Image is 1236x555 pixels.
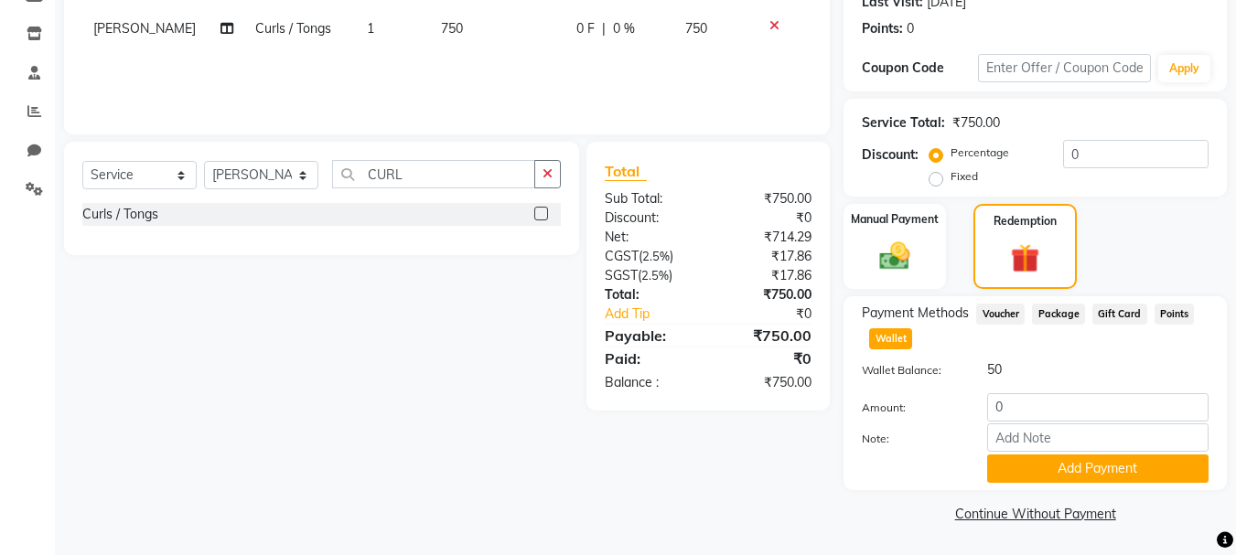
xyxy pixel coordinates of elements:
div: ₹750.00 [708,189,825,208]
input: Amount [987,393,1209,422]
span: | [602,19,606,38]
span: [PERSON_NAME] [93,20,196,37]
div: Discount: [862,145,919,165]
button: Add Payment [987,454,1209,483]
div: Points: [862,19,903,38]
div: 0 [907,19,914,38]
span: Points [1155,304,1195,325]
label: Note: [848,431,973,447]
div: ₹0 [708,347,825,369]
span: Wallet [869,328,912,349]
span: Total [605,162,647,181]
input: Enter Offer / Coupon Code [978,54,1151,82]
div: Payable: [591,325,708,347]
span: 2.5% [641,268,669,283]
div: ( ) [591,266,708,285]
div: ₹0 [708,208,825,228]
label: Percentage [951,144,1009,161]
span: 0 F [576,19,595,38]
button: Apply [1158,55,1210,82]
span: 750 [441,20,463,37]
span: 0 % [613,19,635,38]
label: Fixed [951,168,978,185]
img: _gift.svg [1002,240,1048,276]
div: ₹0 [728,304,826,324]
span: Gift Card [1092,304,1147,325]
div: ₹714.29 [708,228,825,247]
label: Amount: [848,400,973,416]
div: Discount: [591,208,708,228]
div: ₹750.00 [708,325,825,347]
div: ( ) [591,247,708,266]
a: Add Tip [591,304,727,324]
span: CGST [605,248,639,264]
label: Manual Payment [851,211,939,228]
div: Net: [591,228,708,247]
div: Sub Total: [591,189,708,208]
div: Service Total: [862,113,945,133]
div: Balance : [591,373,708,392]
div: Total: [591,285,708,304]
label: Wallet Balance: [848,362,973,379]
label: Redemption [994,213,1057,229]
span: SGST [605,267,638,283]
span: Package [1032,304,1085,325]
div: ₹750.00 [708,373,825,392]
span: Payment Methods [862,304,969,323]
div: ₹17.86 [708,266,825,285]
span: Voucher [976,304,1025,325]
div: Curls / Tongs [82,205,158,224]
div: ₹750.00 [708,285,825,304]
span: Curls / Tongs [255,20,331,37]
div: ₹750.00 [952,113,1000,133]
img: _cash.svg [870,239,919,273]
a: Continue Without Payment [847,505,1223,524]
input: Add Note [987,423,1209,452]
div: 50 [973,360,1222,379]
div: ₹17.86 [708,247,825,266]
input: Search or Scan [332,160,535,188]
div: Coupon Code [862,59,977,78]
div: Paid: [591,347,708,369]
span: 2.5% [642,249,670,263]
span: 1 [367,20,374,37]
span: 750 [685,20,707,37]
